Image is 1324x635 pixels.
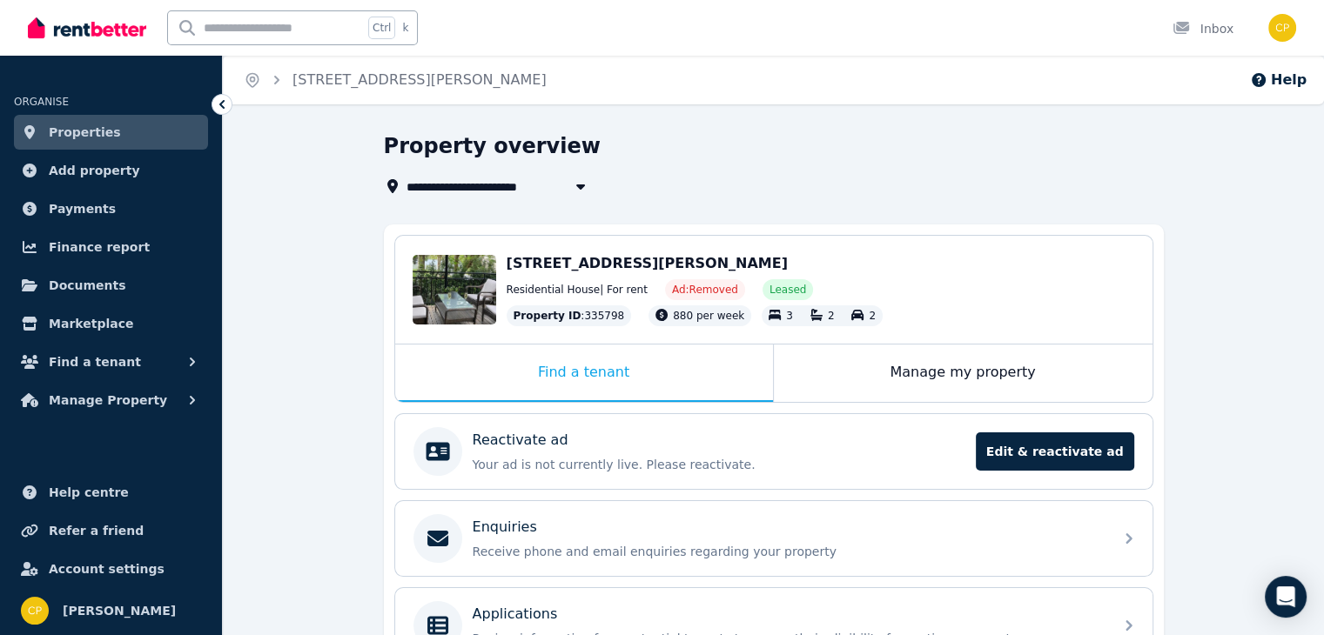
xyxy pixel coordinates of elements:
[14,191,208,226] a: Payments
[223,56,568,104] nav: Breadcrumb
[828,310,835,322] span: 2
[673,310,744,322] span: 880 per week
[395,501,1153,576] a: EnquiriesReceive phone and email enquiries regarding your property
[14,513,208,548] a: Refer a friend
[49,275,126,296] span: Documents
[368,17,395,39] span: Ctrl
[14,153,208,188] a: Add property
[14,268,208,303] a: Documents
[1265,576,1307,618] div: Open Intercom Messenger
[976,432,1134,471] span: Edit & reactivate ad
[473,430,568,451] p: Reactivate ad
[473,456,965,473] p: Your ad is not currently live. Please reactivate.
[21,597,49,625] img: Carolyn Prichard
[49,160,140,181] span: Add property
[395,414,1153,489] a: Reactivate adYour ad is not currently live. Please reactivate.Edit & reactivate ad
[49,351,141,372] span: Find a tenant
[774,344,1153,402] div: Manage my property
[49,520,144,541] span: Refer a friend
[14,115,208,150] a: Properties
[395,344,773,402] div: Find a tenant
[49,558,165,579] span: Account settings
[507,255,788,271] span: [STREET_ADDRESS][PERSON_NAME]
[672,283,738,297] span: Ad: Removed
[49,482,129,503] span: Help centre
[514,309,581,323] span: Property ID
[786,310,793,322] span: 3
[507,305,632,326] div: : 335798
[402,21,408,35] span: k
[14,96,69,108] span: ORGANISE
[1268,14,1296,42] img: Carolyn Prichard
[384,132,601,160] h1: Property overview
[473,604,558,625] p: Applications
[49,122,121,143] span: Properties
[1250,70,1307,90] button: Help
[49,237,150,257] span: Finance report
[28,15,146,41] img: RentBetter
[1173,20,1233,37] div: Inbox
[49,390,167,411] span: Manage Property
[473,517,537,538] p: Enquiries
[473,543,1103,560] p: Receive phone and email enquiries regarding your property
[770,283,806,297] span: Leased
[14,230,208,264] a: Finance report
[49,313,133,334] span: Marketplace
[292,71,547,88] a: [STREET_ADDRESS][PERSON_NAME]
[14,383,208,418] button: Manage Property
[507,283,648,297] span: Residential House | For rent
[14,306,208,341] a: Marketplace
[63,600,176,621] span: [PERSON_NAME]
[14,551,208,586] a: Account settings
[869,310,876,322] span: 2
[49,198,116,219] span: Payments
[14,344,208,379] button: Find a tenant
[14,475,208,510] a: Help centre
